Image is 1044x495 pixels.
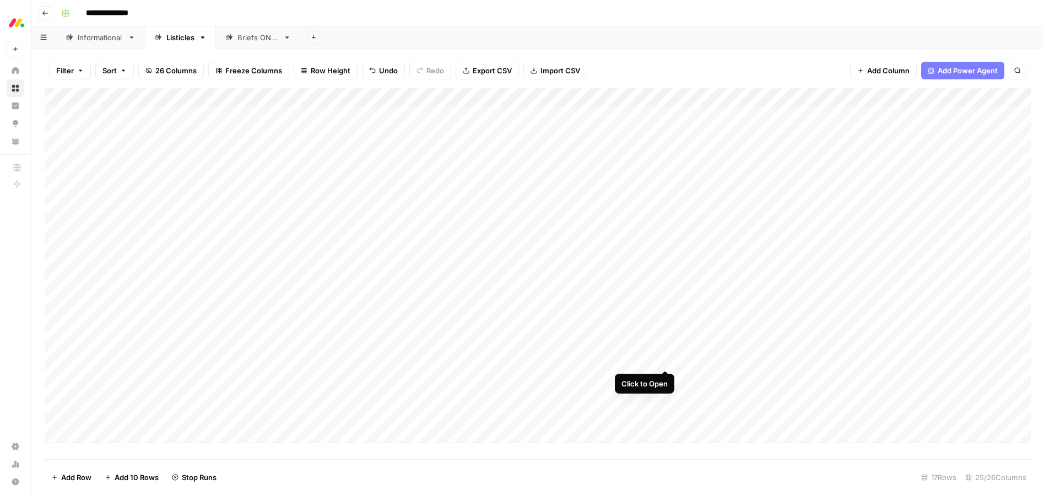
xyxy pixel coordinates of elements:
[182,472,217,483] span: Stop Runs
[49,62,91,79] button: Filter
[7,62,24,79] a: Home
[621,378,668,389] div: Click to Open
[56,65,74,76] span: Filter
[45,469,98,486] button: Add Row
[850,62,917,79] button: Add Column
[166,32,194,43] div: Listicles
[7,13,26,33] img: Monday.com Logo
[938,65,998,76] span: Add Power Agent
[208,62,289,79] button: Freeze Columns
[225,65,282,76] span: Freeze Columns
[7,115,24,132] a: Opportunities
[115,472,159,483] span: Add 10 Rows
[7,9,24,36] button: Workspace: Monday.com
[379,65,398,76] span: Undo
[7,473,24,491] button: Help + Support
[7,455,24,473] a: Usage
[78,32,123,43] div: Informational
[426,65,444,76] span: Redo
[7,132,24,150] a: Your Data
[523,62,587,79] button: Import CSV
[362,62,405,79] button: Undo
[155,65,197,76] span: 26 Columns
[456,62,519,79] button: Export CSV
[216,26,300,49] a: Briefs ONLY
[867,65,910,76] span: Add Column
[409,62,451,79] button: Redo
[7,79,24,97] a: Browse
[56,26,145,49] a: Informational
[145,26,216,49] a: Listicles
[311,65,350,76] span: Row Height
[237,32,279,43] div: Briefs ONLY
[102,65,117,76] span: Sort
[165,469,223,486] button: Stop Runs
[961,469,1031,486] div: 25/26 Columns
[540,65,580,76] span: Import CSV
[7,97,24,115] a: Insights
[98,469,165,486] button: Add 10 Rows
[7,438,24,455] a: Settings
[294,62,358,79] button: Row Height
[921,62,1004,79] button: Add Power Agent
[61,472,91,483] span: Add Row
[473,65,512,76] span: Export CSV
[95,62,134,79] button: Sort
[138,62,204,79] button: 26 Columns
[917,469,961,486] div: 17 Rows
